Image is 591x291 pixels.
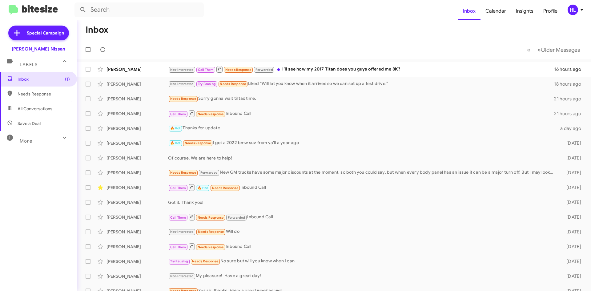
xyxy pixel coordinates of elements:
div: Thanks for update [168,125,557,132]
div: HL [568,5,578,15]
div: [DATE] [557,140,586,146]
div: No sure but will you know when I can [168,258,557,265]
span: 🔥 Hot [170,141,181,145]
span: Needs Response [185,141,211,145]
div: [DATE] [557,199,586,205]
span: Not-Interested [170,68,194,72]
div: [PERSON_NAME] [107,81,168,87]
span: Call Them [170,245,186,249]
input: Search [74,2,204,17]
span: 🔥 Hot [198,186,208,190]
span: Forwarded [226,215,247,220]
h1: Inbox [86,25,108,35]
span: All Conversations [18,106,52,112]
div: [PERSON_NAME] [107,96,168,102]
div: Inbound Call [168,213,557,221]
span: Forwarded [199,170,219,176]
span: Needs Response [212,186,238,190]
div: [PERSON_NAME] [107,273,168,279]
a: Special Campaign [8,26,69,40]
button: Next [534,43,584,56]
div: Inbound Call [168,110,554,117]
div: [PERSON_NAME] [107,184,168,191]
span: Not-Interested [170,230,194,234]
div: [DATE] [557,258,586,265]
span: Forwarded [254,67,274,73]
div: [DATE] [557,229,586,235]
div: [PERSON_NAME] [107,199,168,205]
span: Needs Response [220,82,246,86]
span: Call Them [170,112,186,116]
a: Profile [538,2,562,20]
span: Needs Response [198,245,224,249]
span: Call Them [170,216,186,220]
div: [PERSON_NAME] Nissan [12,46,65,52]
span: Needs Response [198,230,224,234]
nav: Page navigation example [524,43,584,56]
div: Liked “Will let you know when it arrives so we can set up a test drive.” [168,80,554,87]
div: [DATE] [557,155,586,161]
span: Needs Response [225,68,251,72]
div: Will do [168,228,557,235]
span: Needs Response [198,112,224,116]
div: I got a 2022 bmw suv from ya'll a year ago [168,139,557,147]
span: Needs Response [192,259,218,263]
div: [DATE] [557,184,586,191]
div: 21 hours ago [554,111,586,117]
span: Needs Response [198,216,224,220]
div: Inbound Call [168,243,557,250]
div: 16 hours ago [554,66,586,72]
div: My pleasure! Have a great day! [168,273,557,280]
div: [PERSON_NAME] [107,214,168,220]
div: Sorry gonna wait til tax time. [168,95,554,102]
span: (1) [65,76,70,82]
div: 18 hours ago [554,81,586,87]
div: [DATE] [557,273,586,279]
span: Call Them [198,68,214,72]
div: [PERSON_NAME] [107,66,168,72]
span: » [537,46,541,54]
div: 21 hours ago [554,96,586,102]
span: Call Them [170,186,186,190]
span: Needs Response [170,171,196,175]
div: [PERSON_NAME] [107,170,168,176]
div: [PERSON_NAME] [107,111,168,117]
span: Not-Interested [170,274,194,278]
span: Not-Interested [170,82,194,86]
div: [DATE] [557,170,586,176]
div: [DATE] [557,244,586,250]
span: Needs Response [170,97,196,101]
div: Of course. We are here to help! [168,155,557,161]
span: Try Pausing [170,259,188,263]
span: Needs Response [18,91,70,97]
button: HL [562,5,584,15]
div: Got it. Thank you! [168,199,557,205]
div: Inbound Call [168,184,557,191]
span: Save a Deal [18,120,41,127]
span: « [527,46,530,54]
a: Insights [511,2,538,20]
a: Calendar [480,2,511,20]
div: [PERSON_NAME] [107,140,168,146]
div: a day ago [557,125,586,131]
div: [PERSON_NAME] [107,229,168,235]
div: [PERSON_NAME] [107,155,168,161]
span: Special Campaign [27,30,64,36]
a: Inbox [458,2,480,20]
div: [DATE] [557,214,586,220]
div: I'll see how my 2017 Titan does you guys offered me 8K? [168,65,554,73]
span: Labels [20,62,38,67]
span: Inbox [18,76,70,82]
button: Previous [523,43,534,56]
div: [PERSON_NAME] [107,244,168,250]
span: Older Messages [541,46,580,53]
div: New GM trucks have some major discounts at the moment, so both you could say, but when every body... [168,169,557,176]
span: More [20,138,32,144]
div: [PERSON_NAME] [107,258,168,265]
div: [PERSON_NAME] [107,125,168,131]
span: 🔥 Hot [170,126,181,130]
